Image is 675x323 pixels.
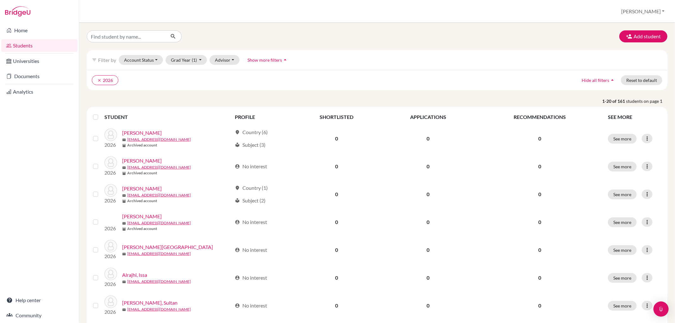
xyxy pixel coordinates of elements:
button: See more [608,217,637,227]
i: clear [97,78,102,83]
a: Alrajhi, Issa [122,270,147,277]
span: mail [122,279,126,283]
span: Hide all filters [582,78,609,83]
i: arrow_drop_up [609,77,616,83]
button: Reset to default [621,75,662,85]
button: Account Status [119,55,163,65]
b: Archived account [162,225,192,231]
a: [PERSON_NAME] [122,129,162,137]
span: mail [122,307,126,310]
span: account_circle [235,164,240,169]
p: 0 [479,218,600,225]
img: Albader, Joud [104,156,117,169]
button: Advisor [209,55,240,65]
td: 0 [381,263,475,290]
div: Country (6) [235,128,268,136]
td: 0 [292,263,381,290]
button: Show more filtersarrow_drop_up [242,55,294,65]
p: 0 [479,190,600,198]
p: 0 [479,135,600,142]
p: 2026 [104,197,117,204]
th: SHORTLISTED [292,109,381,125]
button: [PERSON_NAME] [618,5,667,17]
input: Find student by name... [87,30,165,42]
th: STUDENT [104,109,231,125]
p: 2026 [104,307,117,314]
img: Al Sebyani, Sultan [104,294,117,307]
a: [EMAIL_ADDRESS][DOMAIN_NAME] [127,250,191,255]
p: 0 [479,273,600,280]
span: (1) [192,57,197,63]
i: filter_list [92,57,97,62]
a: Community [1,309,78,322]
button: Grad Year(1) [166,55,207,65]
a: [PERSON_NAME] [157,212,197,220]
a: Help center [1,294,78,307]
span: account_circle [235,274,240,279]
a: [PERSON_NAME] [122,157,162,165]
td: 0 [381,152,475,180]
b: Archived account [127,198,157,204]
span: mail [157,221,161,225]
span: mail [122,166,126,170]
div: No interest [235,163,267,170]
a: [PERSON_NAME] [122,185,162,192]
a: [EMAIL_ADDRESS][DOMAIN_NAME] [127,137,191,142]
span: mail [122,138,126,142]
td: 0 [292,125,381,152]
td: 0 [381,290,475,318]
td: 0 [292,152,381,180]
span: location_on [235,185,240,190]
div: No interest [235,218,267,225]
td: 0 [292,235,381,263]
p: 0 [479,301,600,308]
button: See more [608,134,637,144]
strong: 1-20 of 161 [602,98,626,104]
td: 0 [381,125,475,152]
span: mail [122,194,126,197]
span: inventory_2 [122,171,126,175]
img: Al-Haidari, Lana [104,239,117,251]
a: Universities [1,55,78,67]
a: [PERSON_NAME], Sultan [122,298,178,305]
div: No interest [235,301,267,308]
span: Filter by [98,57,116,63]
td: 0 [381,180,475,208]
span: account_circle [235,246,240,251]
img: Bridge-U [5,6,30,16]
span: Show more filters [247,57,282,63]
button: Add student [619,30,667,42]
a: [EMAIL_ADDRESS][DOMAIN_NAME] [127,305,191,311]
a: [EMAIL_ADDRESS][DOMAIN_NAME] [162,220,226,225]
div: No interest [235,245,267,252]
button: See more [608,189,637,199]
a: [EMAIL_ADDRESS][DOMAIN_NAME] [127,277,191,283]
p: 0 [479,163,600,170]
span: location_on [235,130,240,135]
span: inventory_2 [157,227,161,230]
a: Students [1,39,78,52]
button: See more [608,244,637,254]
span: inventory_2 [122,199,126,203]
td: 0 [381,208,475,235]
img: Alrajhi, Issa [104,266,117,279]
span: account_circle [235,302,240,307]
div: Country (1) [235,184,268,192]
span: local_library [235,142,240,147]
a: Analytics [1,85,78,98]
td: 0 [292,208,381,235]
button: Hide all filtersarrow_drop_up [576,75,621,85]
img: Alessa, Mohammed [104,214,152,222]
th: APPLICATIONS [381,109,475,125]
div: Subject (2) [235,197,266,204]
p: 2026 [104,141,117,149]
div: Open Intercom Messenger [653,301,669,317]
span: local_library [235,198,240,203]
button: See more [608,272,637,282]
div: Subject (3) [235,141,266,149]
p: 2026 [104,169,117,177]
span: students on page 1 [626,98,667,104]
img: Alessa, Abdullah [104,184,117,197]
button: clear2026 [92,75,118,85]
span: account_circle [235,219,240,224]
